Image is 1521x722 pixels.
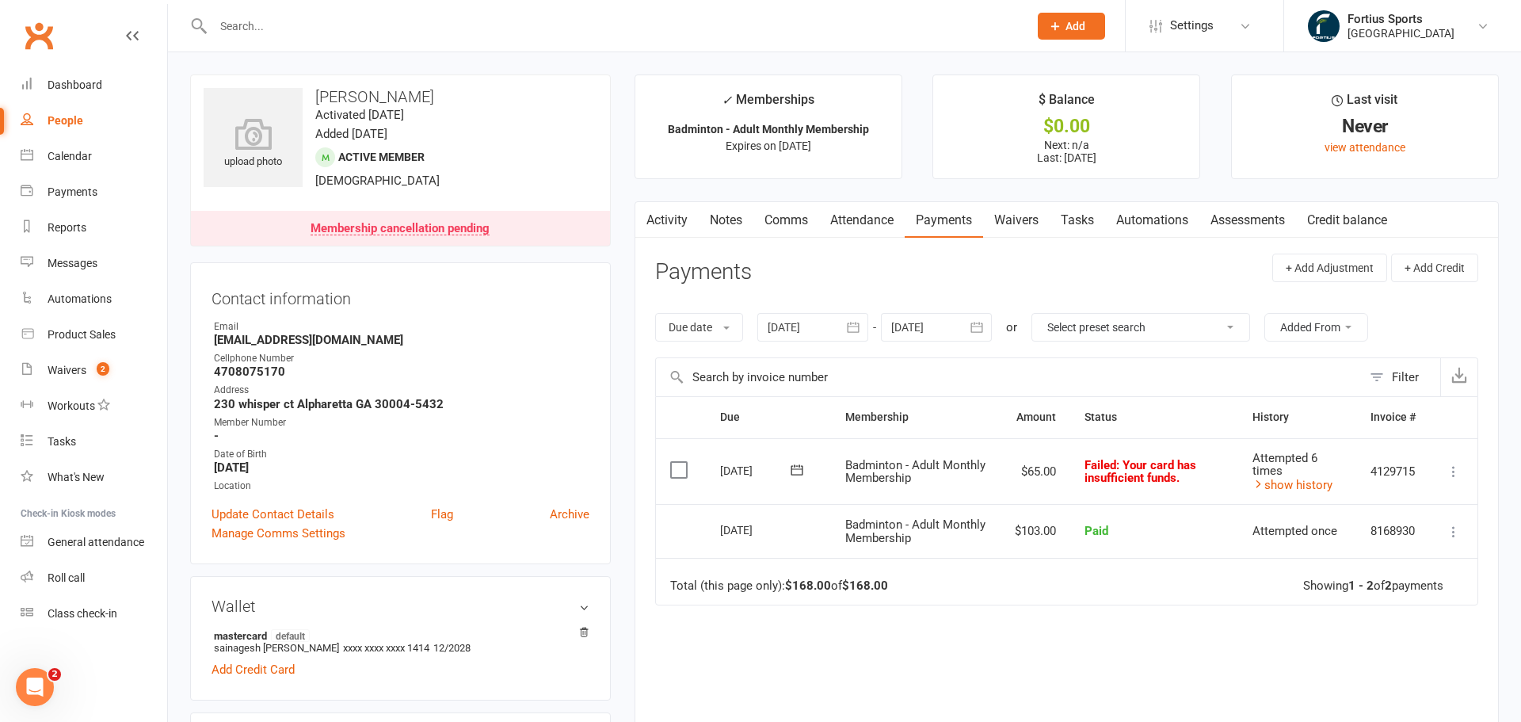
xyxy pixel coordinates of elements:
a: Credit balance [1296,202,1398,239]
div: Date of Birth [214,447,589,462]
td: 4129715 [1356,438,1430,505]
td: 8168930 [1356,504,1430,558]
div: Class check-in [48,607,117,620]
a: Roll call [21,560,167,596]
input: Search... [208,15,1017,37]
h3: Payments [655,260,752,285]
a: People [21,103,167,139]
button: Due date [655,313,743,342]
a: Add Credit Card [212,660,295,679]
td: $65.00 [1001,438,1070,505]
div: Waivers [48,364,86,376]
time: Added [DATE] [315,127,387,141]
span: Attempted 6 times [1252,451,1317,479]
a: Automations [1105,202,1199,239]
time: Activated [DATE] [315,108,404,122]
a: Payments [905,202,983,239]
div: Tasks [48,435,76,448]
a: General attendance kiosk mode [21,525,167,560]
strong: [DATE] [214,460,589,475]
a: Class kiosk mode [21,596,167,632]
a: Automations [21,281,167,317]
div: What's New [48,471,105,483]
a: Update Contact Details [212,505,334,524]
strong: $168.00 [842,579,888,593]
a: Attendance [819,202,905,239]
th: Membership [831,397,1001,437]
div: Member Number [214,415,589,430]
a: view attendance [1325,141,1405,154]
button: Filter [1362,358,1440,396]
a: Archive [550,505,589,524]
div: Product Sales [48,328,116,341]
a: Manage Comms Settings [212,524,345,543]
div: Calendar [48,150,92,162]
span: [DEMOGRAPHIC_DATA] [315,174,440,188]
div: Fortius Sports [1348,12,1454,26]
div: Address [214,383,589,398]
a: Activity [635,202,699,239]
a: Waivers 2 [21,353,167,388]
strong: 1 - 2 [1348,579,1374,593]
div: Payments [48,185,97,198]
a: Product Sales [21,317,167,353]
a: Assessments [1199,202,1296,239]
div: $0.00 [947,118,1185,135]
a: Calendar [21,139,167,174]
div: Location [214,479,589,494]
a: Tasks [21,424,167,460]
span: Settings [1170,8,1214,44]
a: Flag [431,505,453,524]
span: : Your card has insufficient funds. [1085,458,1196,486]
input: Search by invoice number [656,358,1362,396]
span: 2 [97,362,109,376]
span: Add [1065,20,1085,32]
a: Dashboard [21,67,167,103]
div: [DATE] [720,458,793,483]
strong: Badminton - Adult Monthly Membership [668,123,869,136]
div: Never [1246,118,1484,135]
span: xxxx xxxx xxxx 1414 [343,642,429,654]
div: Workouts [48,399,95,412]
a: Messages [21,246,167,281]
div: General attendance [48,536,144,548]
div: Total (this page only): of [670,579,888,593]
button: Add [1038,13,1105,40]
span: 12/2028 [433,642,471,654]
a: show history [1252,478,1332,492]
a: Tasks [1050,202,1105,239]
div: [GEOGRAPHIC_DATA] [1348,26,1454,40]
a: Workouts [21,388,167,424]
a: Notes [699,202,753,239]
span: Badminton - Adult Monthly Membership [845,458,985,486]
span: Failed [1085,458,1196,486]
span: Active member [338,151,425,163]
div: $ Balance [1039,90,1095,118]
div: Automations [48,292,112,305]
span: 2 [48,668,61,681]
button: + Add Credit [1391,254,1478,282]
iframe: Intercom live chat [16,668,54,706]
span: Attempted once [1252,524,1337,538]
div: Showing of payments [1303,579,1443,593]
strong: 4708075170 [214,365,589,379]
h3: [PERSON_NAME] [204,88,597,105]
div: upload photo [204,118,303,170]
div: Messages [48,257,97,269]
li: sainagesh [PERSON_NAME] [212,627,589,656]
a: Reports [21,210,167,246]
th: Due [706,397,831,437]
span: Expires on [DATE] [726,139,811,152]
a: Clubworx [19,16,59,55]
th: Invoice # [1356,397,1430,437]
span: default [271,629,310,642]
button: Added From [1264,313,1368,342]
h3: Contact information [212,284,589,308]
div: Cellphone Number [214,351,589,366]
h3: Wallet [212,598,589,615]
strong: 2 [1385,579,1392,593]
th: Amount [1001,397,1070,437]
div: People [48,114,83,127]
a: Payments [21,174,167,210]
span: Paid [1085,524,1108,538]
